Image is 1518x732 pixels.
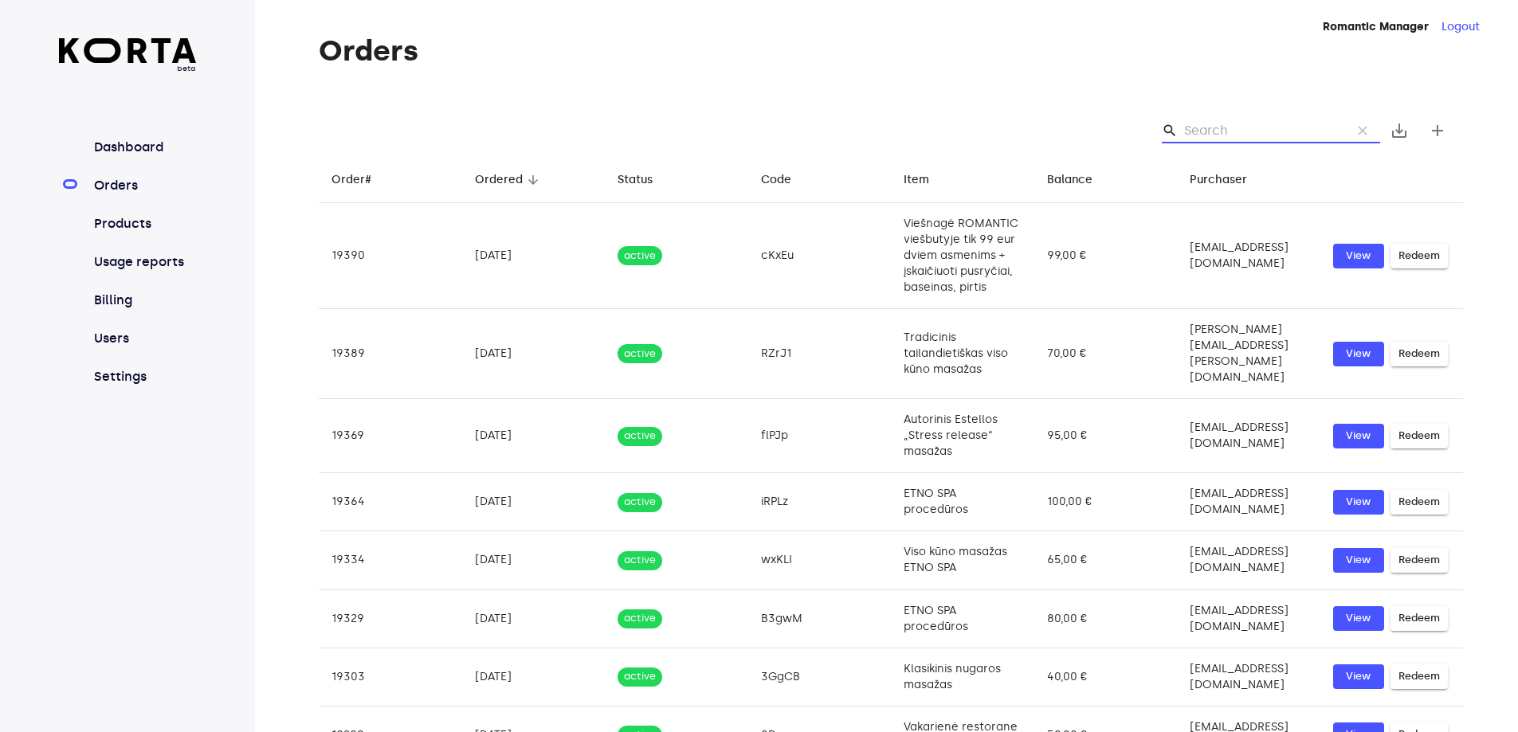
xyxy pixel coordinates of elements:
button: Redeem [1391,244,1448,268]
td: 19329 [319,589,462,648]
td: 3GgCB [748,648,892,706]
span: View [1341,345,1376,363]
button: Logout [1442,19,1480,35]
span: Code [761,170,812,190]
span: Redeem [1398,427,1440,445]
span: arrow_downward [526,173,540,187]
td: [EMAIL_ADDRESS][DOMAIN_NAME] [1177,531,1320,589]
span: Redeem [1398,551,1440,570]
a: Billing [91,291,197,310]
td: [EMAIL_ADDRESS][DOMAIN_NAME] [1177,473,1320,531]
td: B3gwM [748,589,892,648]
button: Redeem [1391,606,1448,631]
td: [EMAIL_ADDRESS][DOMAIN_NAME] [1177,589,1320,648]
span: active [618,495,662,510]
span: active [618,669,662,684]
td: [DATE] [462,203,606,309]
div: Item [904,170,929,190]
a: Users [91,329,197,348]
td: ETNO SPA procedūros [891,473,1034,531]
td: [DATE] [462,399,606,473]
button: View [1333,664,1384,689]
a: Usage reports [91,252,197,272]
span: Redeem [1398,609,1440,628]
button: Redeem [1391,490,1448,515]
td: [EMAIL_ADDRESS][DOMAIN_NAME] [1177,399,1320,473]
span: Redeem [1398,247,1440,265]
span: active [618,429,662,444]
button: Redeem [1391,664,1448,689]
div: Code [761,170,791,190]
td: 19334 [319,531,462,589]
input: Search [1184,118,1339,143]
td: 19390 [319,203,462,309]
span: Redeem [1398,667,1440,686]
td: cKxEu [748,203,892,309]
button: View [1333,342,1384,366]
strong: Romantic Manager [1323,20,1429,33]
td: 80,00 € [1034,589,1178,648]
span: View [1341,609,1376,628]
td: ETNO SPA procedūros [891,589,1034,648]
span: active [618,346,662,362]
span: Order# [331,170,392,190]
td: 99,00 € [1034,203,1178,309]
span: View [1341,427,1376,445]
span: Status [618,170,673,190]
button: Redeem [1391,342,1448,366]
td: 19369 [319,399,462,473]
td: 65,00 € [1034,531,1178,589]
button: View [1333,424,1384,448]
a: Settings [91,367,197,386]
img: Korta [59,38,197,63]
button: Redeem [1391,548,1448,573]
button: View [1333,244,1384,268]
td: 19389 [319,309,462,399]
button: Export [1380,112,1418,150]
span: beta [59,63,197,74]
span: Search [1162,123,1178,139]
div: Purchaser [1190,170,1247,190]
td: wxKLI [748,531,892,589]
td: [DATE] [462,648,606,706]
span: View [1341,247,1376,265]
td: 19364 [319,473,462,531]
a: Dashboard [91,138,197,157]
td: iRPLz [748,473,892,531]
button: View [1333,490,1384,515]
td: [EMAIL_ADDRESS][DOMAIN_NAME] [1177,203,1320,309]
td: [DATE] [462,473,606,531]
td: [DATE] [462,531,606,589]
span: View [1341,493,1376,511]
a: Products [91,214,197,233]
td: flPJp [748,399,892,473]
a: Orders [91,176,197,195]
span: Balance [1047,170,1113,190]
td: 19303 [319,648,462,706]
td: [PERSON_NAME][EMAIL_ADDRESS][PERSON_NAME][DOMAIN_NAME] [1177,309,1320,399]
td: Viešnagė ROMANTIC viešbutyje tik 99 eur dviem asmenims + įskaičiuoti pusryčiai, baseinas, pirtis [891,203,1034,309]
h1: Orders [319,35,1463,67]
button: View [1333,606,1384,631]
span: active [618,611,662,626]
td: Klasikinis nugaros masažas [891,648,1034,706]
div: Status [618,170,653,190]
span: save_alt [1390,121,1409,140]
a: beta [59,38,197,74]
div: Balance [1047,170,1092,190]
td: Tradicinis tailandietiškas viso kūno masažas [891,309,1034,399]
td: 40,00 € [1034,648,1178,706]
td: Viso kūno masažas ETNO SPA [891,531,1034,589]
div: Order# [331,170,371,190]
span: active [618,249,662,264]
span: Redeem [1398,493,1440,511]
button: Create new gift card [1418,112,1457,150]
button: View [1333,548,1384,573]
td: 95,00 € [1034,399,1178,473]
td: Autorinis Estellos „Stress release“ masažas [891,399,1034,473]
span: Item [904,170,950,190]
